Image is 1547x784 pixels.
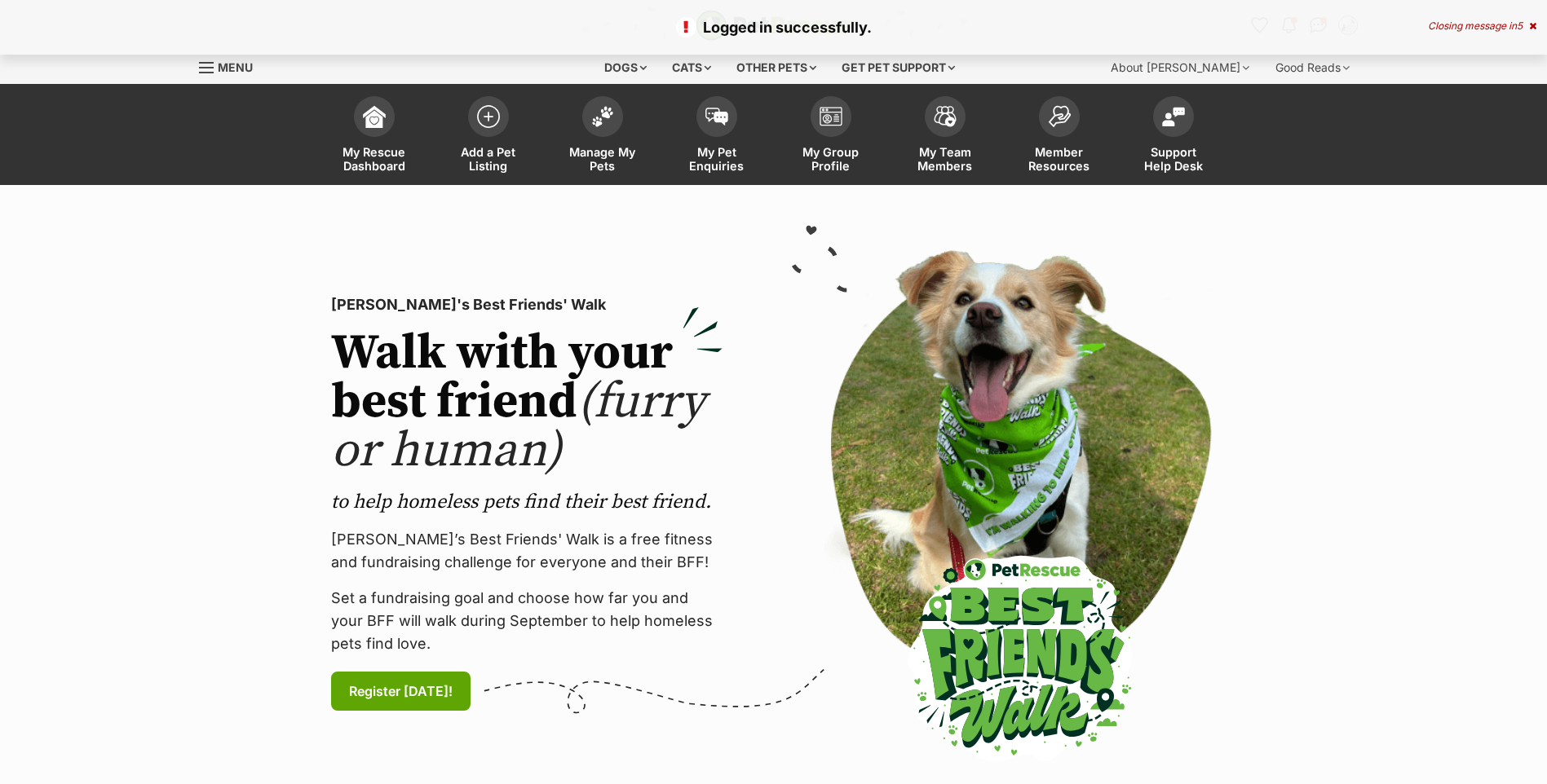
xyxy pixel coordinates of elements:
div: Get pet support [830,51,966,84]
span: Support Help Desk [1137,145,1210,173]
span: Register [DATE]! [349,681,453,701]
p: [PERSON_NAME]’s Best Friends' Walk is a free fitness and fundraising challenge for everyone and t... [331,528,723,574]
span: My Pet Enquiries [680,145,754,173]
img: manage-my-pets-icon-02211641906a0b7f246fdf0571729dbe1e7629f14944591b6c1af311fb30b64b.svg [591,106,614,127]
a: My Group Profile [774,88,888,185]
div: Other pets [725,51,828,84]
a: My Rescue Dashboard [317,88,431,185]
a: Register [DATE]! [331,672,471,711]
p: Set a fundraising goal and choose how far you and your BFF will walk during September to help hom... [331,587,723,655]
p: to help homeless pets find their best friend. [331,489,723,515]
span: Menu [218,60,253,74]
div: Good Reads [1264,51,1361,84]
a: My Pet Enquiries [660,88,774,185]
div: About [PERSON_NAME] [1099,51,1261,84]
div: Dogs [593,51,658,84]
span: (furry or human) [331,372,705,482]
img: dashboard-icon-eb2f2d2d3e046f16d808141f083e7271f6b2e854fb5c12c21221c1fb7104beca.svg [363,105,386,128]
img: team-members-icon-5396bd8760b3fe7c0b43da4ab00e1e3bb1a5d9ba89233759b79545d2d3fc5d0d.svg [934,106,957,127]
span: Manage My Pets [566,145,639,173]
a: Add a Pet Listing [431,88,546,185]
p: [PERSON_NAME]'s Best Friends' Walk [331,293,723,316]
a: My Team Members [888,88,1002,185]
a: Member Resources [1002,88,1116,185]
div: Cats [661,51,723,84]
img: member-resources-icon-8e73f808a243e03378d46382f2149f9095a855e16c252ad45f914b54edf8863c.svg [1048,105,1071,127]
span: My Team Members [908,145,982,173]
span: Member Resources [1023,145,1096,173]
img: group-profile-icon-3fa3cf56718a62981997c0bc7e787c4b2cf8bcc04b72c1350f741eb67cf2f40e.svg [820,107,842,126]
span: Add a Pet Listing [452,145,525,173]
a: Support Help Desk [1116,88,1231,185]
span: My Group Profile [794,145,868,173]
img: add-pet-listing-icon-0afa8454b4691262ce3f59096e99ab1cd57d4a30225e0717b998d2c9b9846f56.svg [477,105,500,128]
img: pet-enquiries-icon-7e3ad2cf08bfb03b45e93fb7055b45f3efa6380592205ae92323e6603595dc1f.svg [705,108,728,126]
span: My Rescue Dashboard [338,145,411,173]
img: help-desk-icon-fdf02630f3aa405de69fd3d07c3f3aa587a6932b1a1747fa1d2bba05be0121f9.svg [1162,107,1185,126]
h2: Walk with your best friend [331,329,723,476]
a: Menu [199,51,264,81]
a: Manage My Pets [546,88,660,185]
